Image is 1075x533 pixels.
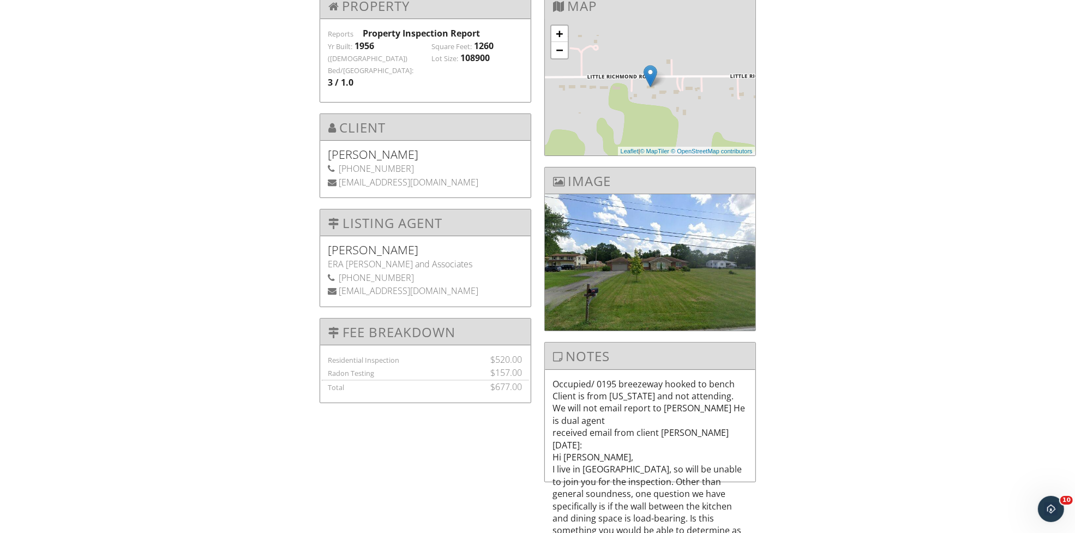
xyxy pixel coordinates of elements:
a: Zoom in [551,26,568,42]
h3: Notes [545,343,755,369]
h3: Fee Breakdown [320,319,531,345]
label: Radon Testing [328,368,375,378]
div: $157.00 [466,367,523,379]
div: 1956 [355,40,375,52]
div: | [618,147,755,156]
div: [PHONE_NUMBER] [328,272,523,284]
h3: Image [545,167,755,194]
h3: Listing Agent [320,209,531,236]
h5: [PERSON_NAME] [328,149,523,160]
div: [EMAIL_ADDRESS][DOMAIN_NAME] [328,176,523,188]
div: 3 / 1.0 [328,76,354,88]
label: Total [328,382,345,392]
div: [EMAIL_ADDRESS][DOMAIN_NAME] [328,285,523,297]
label: Bed/[GEOGRAPHIC_DATA]: [328,66,414,76]
iframe: Intercom live chat [1038,496,1064,522]
a: © MapTiler [640,148,670,154]
div: $520.00 [466,354,523,366]
h3: Client [320,114,531,141]
div: Property Inspection Report [363,27,523,39]
div: 108900 [461,52,490,64]
div: 1260 [475,40,494,52]
label: Square Feet: [432,42,472,52]
h5: [PERSON_NAME] [328,244,523,255]
div: [PHONE_NUMBER] [328,163,523,175]
label: Yr Built: [328,42,353,52]
a: Zoom out [551,42,568,58]
label: ([DEMOGRAPHIC_DATA]) [328,54,408,64]
div: $677.00 [466,381,523,393]
a: Leaflet [621,148,639,154]
label: Residential Inspection [328,355,400,365]
div: ERA [PERSON_NAME] and Associates [328,258,523,270]
label: Reports [328,29,354,39]
span: 10 [1060,496,1073,505]
a: © OpenStreetMap contributors [671,148,752,154]
label: Lot Size: [432,54,459,64]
